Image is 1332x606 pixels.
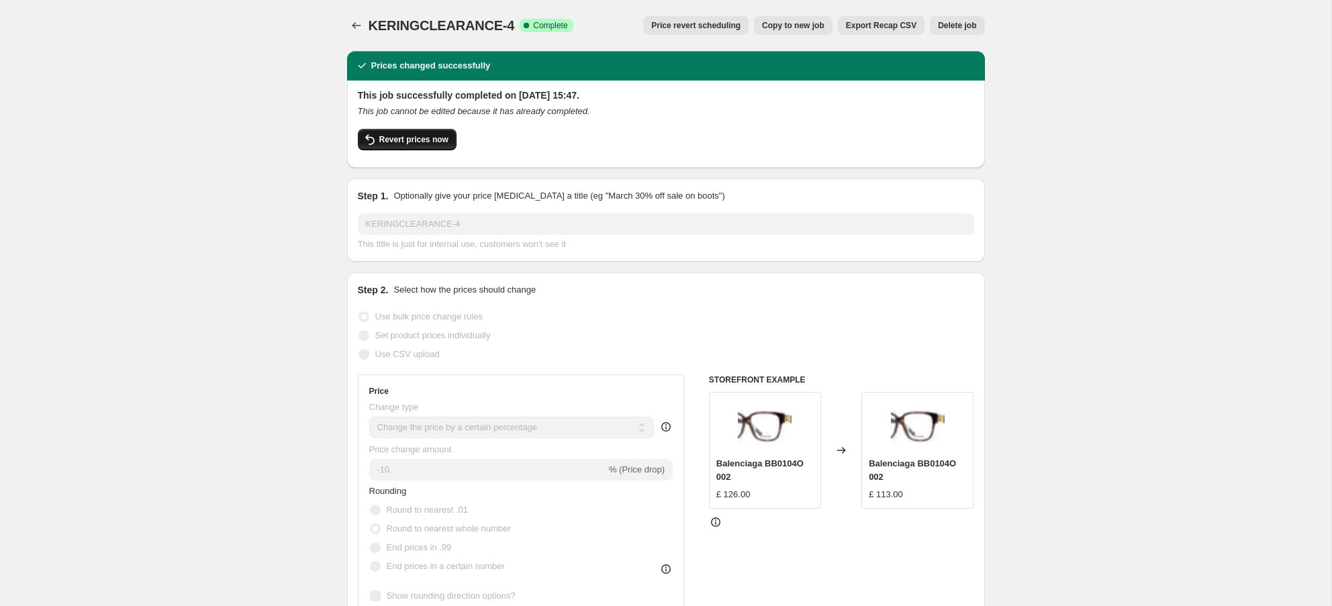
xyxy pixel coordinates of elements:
button: Price revert scheduling [643,16,749,35]
span: £ 113.00 [869,489,903,499]
span: Export Recap CSV [846,20,916,31]
button: Delete job [930,16,984,35]
h2: This job successfully completed on [DATE] 15:47. [358,89,974,102]
button: Price change jobs [347,16,366,35]
span: Complete [533,20,567,31]
span: Delete job [938,20,976,31]
span: KERINGCLEARANCE-4 [369,18,515,33]
span: Balenciaga BB0104O 002 [869,458,956,482]
span: Show rounding direction options? [387,591,516,601]
span: Round to nearest whole number [387,523,511,534]
span: Rounding [369,486,407,496]
span: Price revert scheduling [651,20,741,31]
span: Price change amount [369,444,452,454]
span: £ 126.00 [716,489,751,499]
span: Copy to new job [762,20,824,31]
button: Export Recap CSV [838,16,924,35]
span: Use CSV upload [375,349,440,359]
button: Copy to new job [754,16,832,35]
img: balenciaga-bb0104o-002-hd-1_cb763fb6-c517-42b4-8f9a-593fa6586d23_80x.jpg [891,399,945,453]
span: Balenciaga BB0104O 002 [716,458,804,482]
h6: STOREFRONT EXAMPLE [709,374,974,385]
span: End prices in a certain number [387,561,505,571]
span: Set product prices individually [375,330,491,340]
button: Revert prices now [358,129,457,150]
input: 30% off holiday sale [358,213,974,235]
div: help [659,420,673,434]
span: Round to nearest .01 [387,505,468,515]
span: Use bulk price change rules [375,311,483,321]
h2: Step 2. [358,283,389,297]
span: Revert prices now [379,134,448,145]
i: This job cannot be edited because it has already completed. [358,106,590,116]
span: % (Price drop) [609,464,665,474]
span: Change type [369,402,419,412]
p: Optionally give your price [MEDICAL_DATA] a title (eg "March 30% off sale on boots") [393,189,724,203]
span: End prices in .99 [387,542,452,552]
h2: Prices changed successfully [371,59,491,72]
p: Select how the prices should change [393,283,536,297]
h2: Step 1. [358,189,389,203]
input: -15 [369,459,606,481]
span: This title is just for internal use, customers won't see it [358,239,566,249]
img: balenciaga-bb0104o-002-hd-1_cb763fb6-c517-42b4-8f9a-593fa6586d23_80x.jpg [738,399,792,453]
h3: Price [369,386,389,397]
